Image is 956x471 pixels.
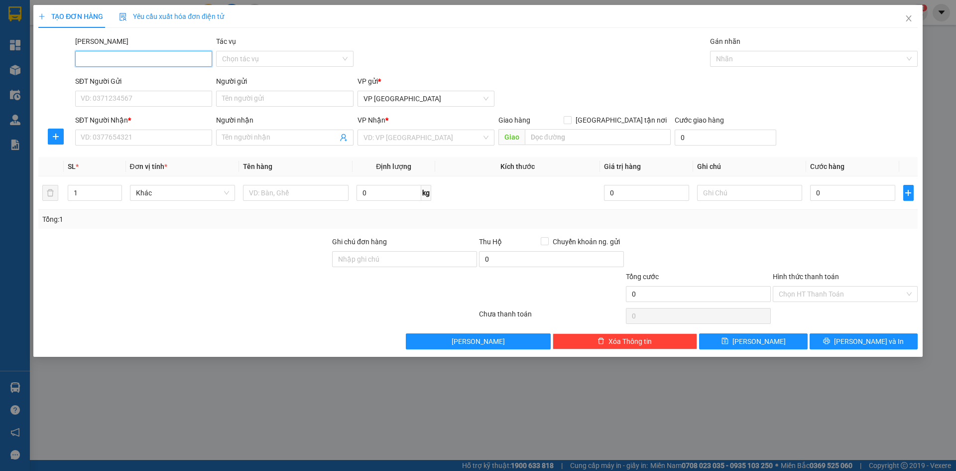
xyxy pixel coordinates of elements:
[903,185,914,201] button: plus
[130,162,167,170] span: Đơn vị tính
[773,273,839,281] label: Hình thức thanh toán
[810,333,918,349] button: printer[PERSON_NAME] và In
[498,129,525,145] span: Giao
[119,12,224,20] span: Yêu cầu xuất hóa đơn điện tử
[904,189,913,197] span: plus
[525,129,671,145] input: Dọc đường
[48,129,64,145] button: plus
[332,251,477,267] input: Ghi chú đơn hàng
[895,5,923,33] button: Close
[693,157,807,176] th: Ghi chú
[376,162,411,170] span: Định lượng
[38,12,103,20] span: TẠO ĐƠN HÀNG
[675,130,776,146] input: Cước giao hàng
[332,238,387,246] label: Ghi chú đơn hàng
[905,14,913,22] span: close
[498,116,530,124] span: Giao hàng
[597,337,604,345] span: delete
[243,185,349,201] input: VD: Bàn, Ghế
[608,336,652,347] span: Xóa Thông tin
[572,115,671,126] span: [GEOGRAPHIC_DATA] tận nơi
[136,185,230,200] span: Khác
[710,37,740,45] label: Gán nhãn
[823,337,830,345] span: printer
[553,333,698,349] button: deleteXóa Thông tin
[75,76,212,87] div: SĐT Người Gửi
[834,336,904,347] span: [PERSON_NAME] và In
[358,76,494,87] div: VP gửi
[626,273,659,281] span: Tổng cước
[340,134,348,142] span: user-add
[75,37,128,45] label: Mã ĐH
[42,185,58,201] button: delete
[675,116,724,124] label: Cước giao hàng
[42,214,369,225] div: Tổng: 1
[363,91,488,106] span: VP Đà Lạt
[216,115,353,126] div: Người nhận
[216,76,353,87] div: Người gửi
[243,162,272,170] span: Tên hàng
[500,162,535,170] span: Kích thước
[216,37,236,45] label: Tác vụ
[732,336,786,347] span: [PERSON_NAME]
[549,236,624,247] span: Chuyển khoản ng. gửi
[406,333,551,349] button: [PERSON_NAME]
[48,133,63,141] span: plus
[604,162,641,170] span: Giá trị hàng
[479,238,502,246] span: Thu Hộ
[68,162,76,170] span: SL
[38,13,45,20] span: plus
[75,115,212,126] div: SĐT Người Nhận
[699,333,807,349] button: save[PERSON_NAME]
[478,309,625,326] div: Chưa thanh toán
[75,51,212,67] input: Mã ĐH
[452,336,505,347] span: [PERSON_NAME]
[721,337,728,345] span: save
[358,116,385,124] span: VP Nhận
[119,13,127,21] img: icon
[697,185,803,201] input: Ghi Chú
[604,185,689,201] input: 0
[421,185,431,201] span: kg
[810,162,844,170] span: Cước hàng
